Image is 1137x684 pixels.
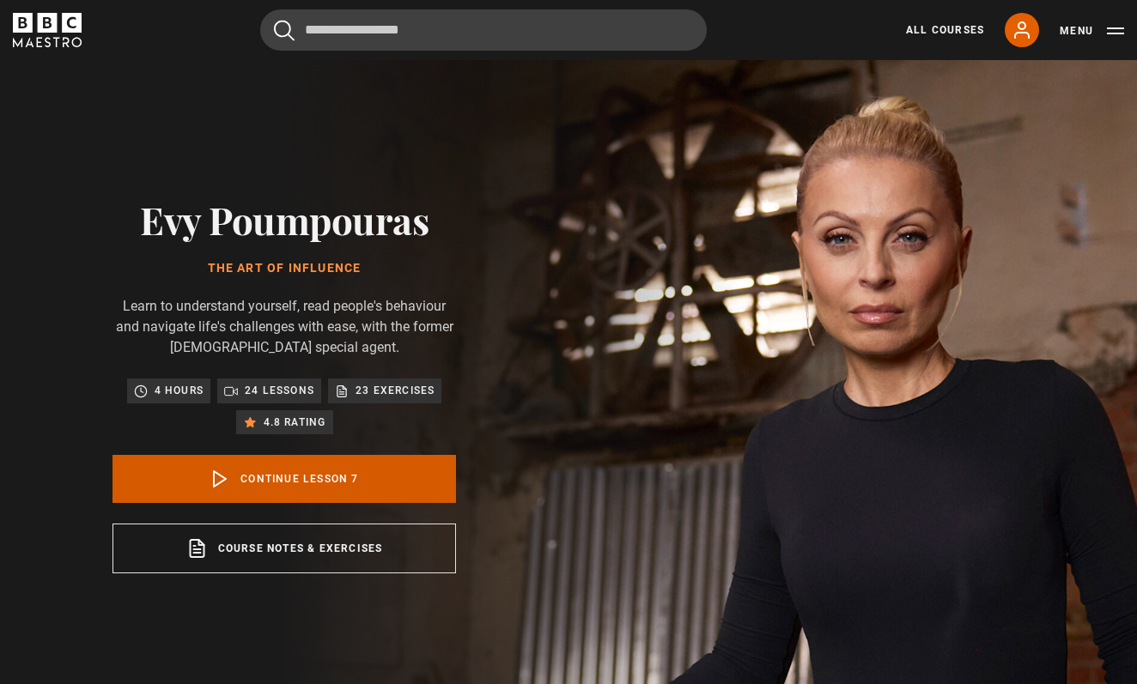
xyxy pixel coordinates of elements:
[260,9,707,51] input: Search
[112,197,456,241] h2: Evy Poumpouras
[906,22,984,38] a: All Courses
[1060,22,1124,39] button: Toggle navigation
[112,262,456,275] h1: The Art of Influence
[245,382,314,399] p: 24 lessons
[155,382,204,399] p: 4 hours
[356,382,435,399] p: 23 exercises
[13,13,82,47] svg: BBC Maestro
[112,455,456,503] a: Continue lesson 7
[112,296,456,358] p: Learn to understand yourself, read people's behaviour and navigate life's challenges with ease, w...
[274,20,295,41] button: Submit the search query
[112,524,456,573] a: Course notes & exercises
[264,414,326,431] p: 4.8 rating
